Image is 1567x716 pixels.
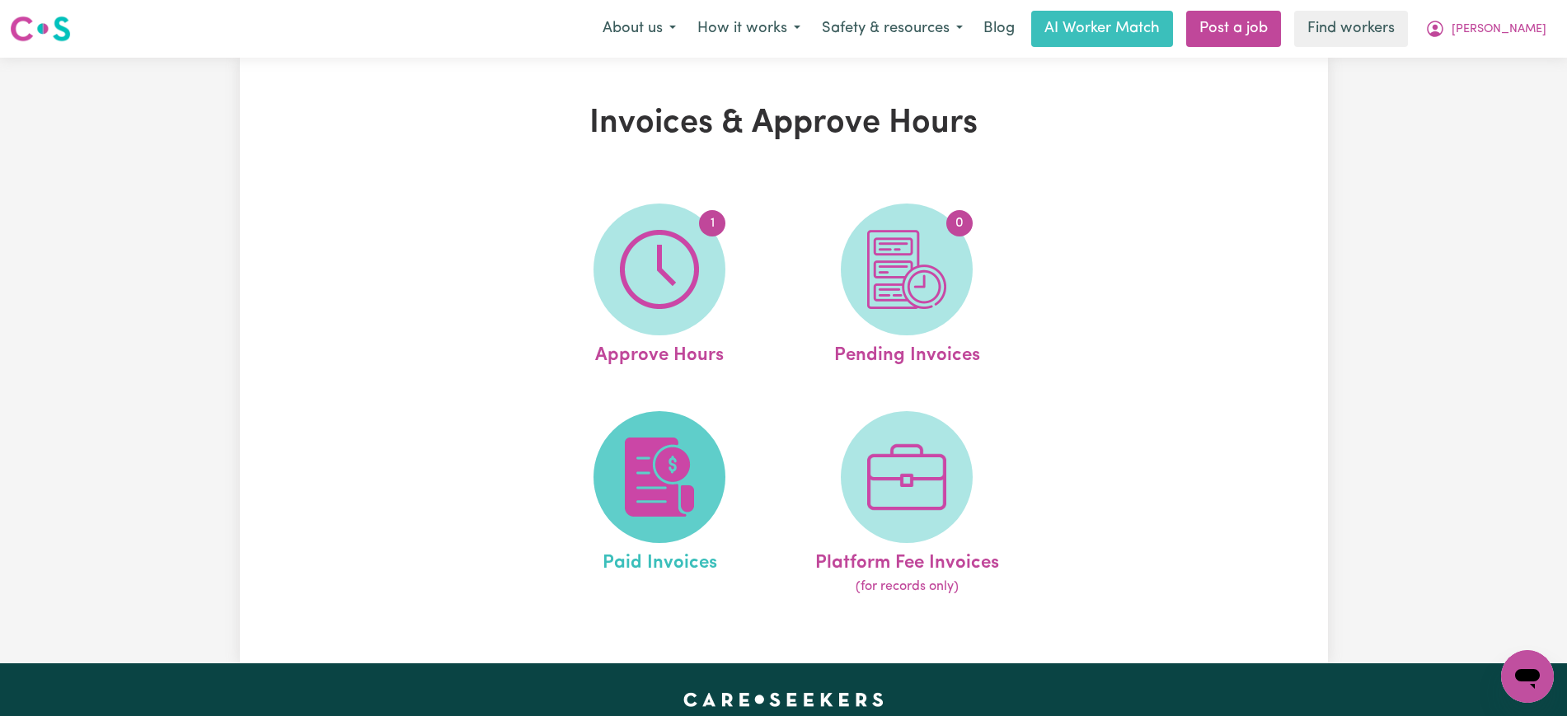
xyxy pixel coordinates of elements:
button: My Account [1415,12,1557,46]
iframe: Button to launch messaging window [1501,650,1554,703]
span: 1 [699,210,725,236]
span: (for records only) [856,577,959,597]
a: Post a job [1186,11,1281,47]
span: Paid Invoices [603,543,717,578]
a: Approve Hours [541,204,778,370]
a: AI Worker Match [1031,11,1173,47]
span: 0 [946,210,973,236]
button: About us [592,12,687,46]
span: Pending Invoices [834,335,980,370]
a: Platform Fee Invoices(for records only) [788,411,1025,597]
a: Find workers [1294,11,1408,47]
button: How it works [687,12,811,46]
a: Paid Invoices [541,411,778,597]
button: Safety & resources [811,12,974,46]
a: Pending Invoices [788,204,1025,370]
img: Careseekers logo [10,14,71,44]
span: Platform Fee Invoices [815,543,999,578]
a: Blog [974,11,1025,47]
span: Approve Hours [595,335,724,370]
a: Careseekers home page [683,693,884,706]
h1: Invoices & Approve Hours [431,104,1137,143]
span: [PERSON_NAME] [1452,21,1546,39]
a: Careseekers logo [10,10,71,48]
